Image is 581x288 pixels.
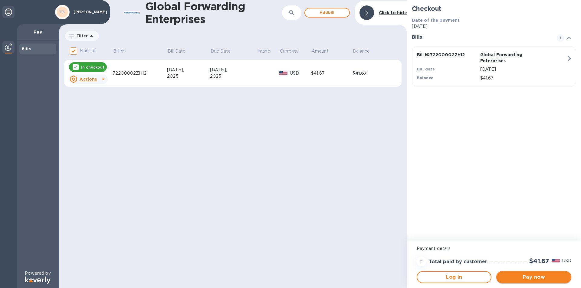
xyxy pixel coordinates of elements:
img: USD [552,259,560,263]
span: Log in [422,273,486,281]
p: Global Forwarding Enterprises [480,52,541,64]
button: Bill №72200002ZH12Global Forwarding EnterprisesBill date[DATE]Balance$41.67 [412,47,576,86]
p: USD [562,258,571,264]
div: = [417,257,426,266]
div: $41.67 [311,70,352,76]
div: [DATE], [167,67,210,73]
u: Actions [80,77,97,82]
p: Amount [312,48,329,54]
span: Amount [312,48,336,54]
p: [DATE] [412,23,576,30]
p: Bill № 72200002ZH12 [417,52,478,58]
div: 2025 [167,73,210,79]
p: In checkout [81,65,104,70]
p: Mark all [80,48,96,54]
h2: $41.67 [529,257,549,265]
p: Payment details [417,245,571,252]
p: $41.67 [480,75,566,81]
span: Bill № [113,48,133,54]
div: $41.67 [353,70,394,76]
p: Due Date [211,48,231,54]
img: USD [279,71,287,75]
b: Bills [22,47,31,51]
b: TS [60,10,65,14]
span: Pay now [501,273,566,281]
h2: Checkout [412,5,576,12]
span: Bill Date [168,48,193,54]
p: Powered by [25,270,51,277]
p: Bill № [113,48,126,54]
div: [DATE], [210,67,257,73]
span: Due Date [211,48,239,54]
button: Pay now [496,271,571,283]
h3: Bills [412,34,550,40]
p: [DATE] [480,66,566,73]
div: 2025 [210,73,257,79]
span: Balance [353,48,378,54]
button: Log in [417,271,492,283]
h3: Total paid by customer [429,259,487,265]
button: Addbill [304,8,350,18]
p: Balance [353,48,370,54]
p: Bill Date [168,48,185,54]
span: Add bill [310,9,344,16]
p: Currency [280,48,299,54]
p: [PERSON_NAME] [74,10,104,14]
p: USD [290,70,311,76]
div: 72200002ZH12 [113,70,167,76]
b: Click to hide [379,10,407,15]
p: Filter [74,33,88,38]
p: Pay [22,29,54,35]
b: Date of the payment [412,18,460,23]
img: Logo [25,277,51,284]
span: 1 [557,34,564,42]
p: Image [257,48,271,54]
b: Balance [417,76,434,80]
b: Bill date [417,67,435,71]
